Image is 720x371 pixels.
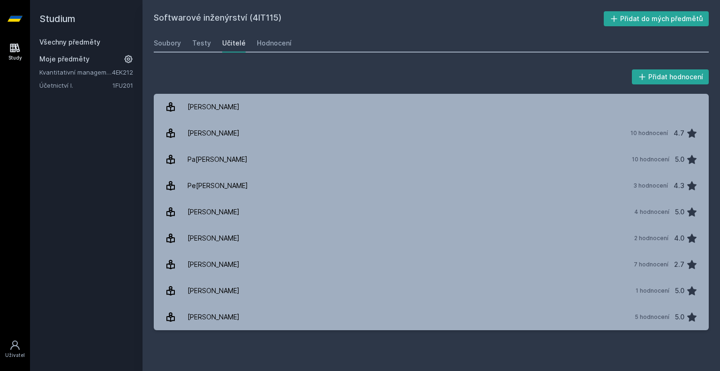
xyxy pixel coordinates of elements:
div: [PERSON_NAME] [187,308,240,326]
div: 5.0 [675,150,684,169]
div: Pa[PERSON_NAME] [187,150,247,169]
a: [PERSON_NAME] 7 hodnocení 2.7 [154,251,709,278]
a: Uživatel [2,335,28,363]
a: Study [2,38,28,66]
div: 5.0 [675,203,684,221]
a: Hodnocení [257,34,292,53]
a: 4EK212 [112,68,133,76]
div: 10 hodnocení [632,156,669,163]
a: Kvantitativní management [39,68,112,77]
div: 2.7 [674,255,684,274]
div: 1 hodnocení [636,287,669,295]
div: [PERSON_NAME] [187,98,240,116]
div: [PERSON_NAME] [187,255,240,274]
button: Přidat hodnocení [632,69,709,84]
div: [PERSON_NAME] [187,124,240,143]
div: Pe[PERSON_NAME] [187,176,248,195]
a: Soubory [154,34,181,53]
div: Uživatel [5,352,25,359]
a: [PERSON_NAME] 1 hodnocení 5.0 [154,278,709,304]
div: Soubory [154,38,181,48]
a: [PERSON_NAME] 10 hodnocení 4.7 [154,120,709,146]
div: [PERSON_NAME] [187,203,240,221]
div: 4.7 [674,124,684,143]
div: Učitelé [222,38,246,48]
div: 10 hodnocení [630,129,668,137]
div: [PERSON_NAME] [187,229,240,248]
div: 5.0 [675,281,684,300]
a: Všechny předměty [39,38,100,46]
div: 7 hodnocení [634,261,668,268]
div: 5.0 [675,308,684,326]
button: Přidat do mých předmětů [604,11,709,26]
a: Pe[PERSON_NAME] 3 hodnocení 4.3 [154,173,709,199]
div: Hodnocení [257,38,292,48]
div: 5 hodnocení [635,313,669,321]
span: Moje předměty [39,54,90,64]
div: 2 hodnocení [634,235,668,242]
div: [PERSON_NAME] [187,281,240,300]
div: 4 hodnocení [634,208,669,216]
a: Testy [192,34,211,53]
div: 4.3 [674,176,684,195]
a: [PERSON_NAME] 5 hodnocení 5.0 [154,304,709,330]
a: Účetnictví I. [39,81,112,90]
a: [PERSON_NAME] [154,94,709,120]
div: 3 hodnocení [633,182,668,189]
a: Pa[PERSON_NAME] 10 hodnocení 5.0 [154,146,709,173]
div: Study [8,54,22,61]
div: 4.0 [674,229,684,248]
h2: Softwarové inženýrství (4IT115) [154,11,604,26]
a: [PERSON_NAME] 4 hodnocení 5.0 [154,199,709,225]
a: [PERSON_NAME] 2 hodnocení 4.0 [154,225,709,251]
a: Učitelé [222,34,246,53]
a: 1FU201 [112,82,133,89]
div: Testy [192,38,211,48]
